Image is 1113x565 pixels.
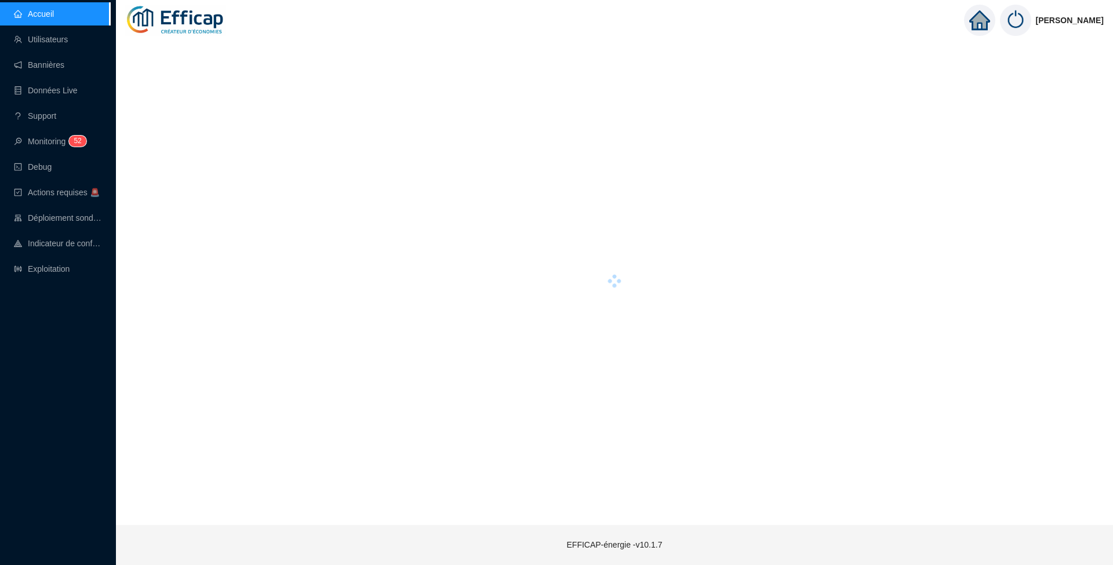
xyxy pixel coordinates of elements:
[78,137,82,145] span: 2
[28,188,100,197] span: Actions requises 🚨
[14,111,56,121] a: questionSupport
[14,239,102,248] a: heat-mapIndicateur de confort
[14,35,68,44] a: teamUtilisateurs
[14,9,54,19] a: homeAccueil
[1036,2,1104,39] span: [PERSON_NAME]
[1000,5,1031,36] img: power
[567,540,663,549] span: EFFICAP-énergie - v10.1.7
[969,10,990,31] span: home
[74,137,78,145] span: 5
[14,60,64,70] a: notificationBannières
[14,264,70,274] a: slidersExploitation
[14,86,78,95] a: databaseDonnées Live
[14,137,83,146] a: monitorMonitoring52
[14,213,102,223] a: clusterDéploiement sondes
[69,136,86,147] sup: 52
[14,162,52,172] a: codeDebug
[14,188,22,196] span: check-square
